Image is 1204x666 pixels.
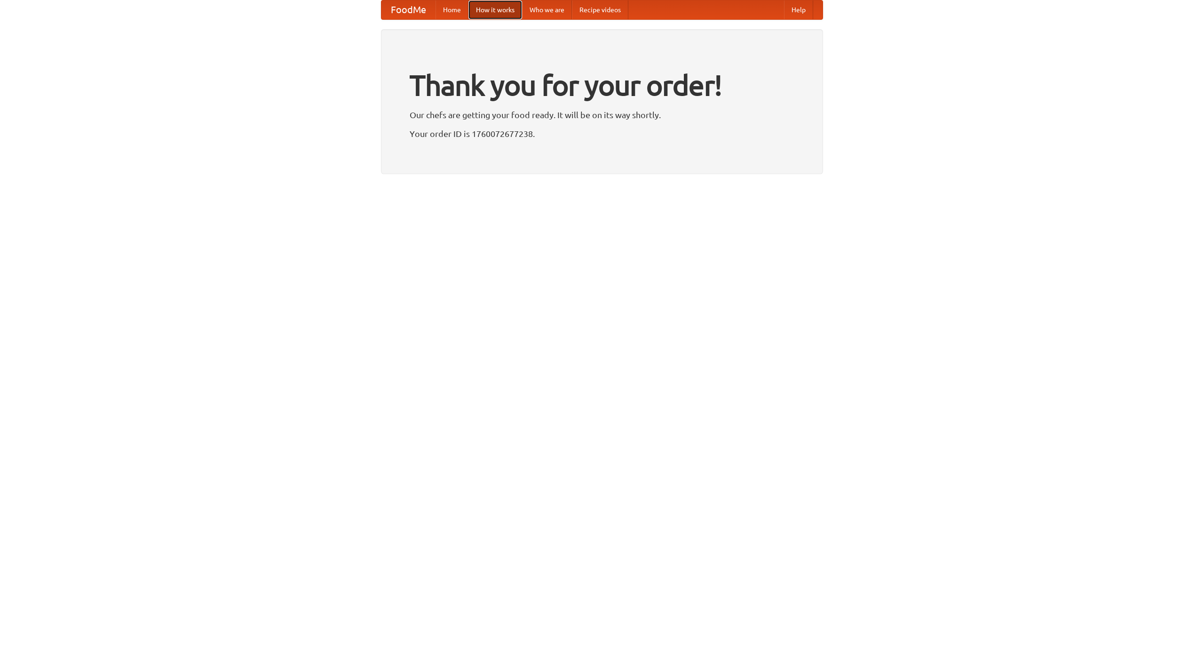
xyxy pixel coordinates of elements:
[436,0,468,19] a: Home
[522,0,572,19] a: Who we are
[381,0,436,19] a: FoodMe
[468,0,522,19] a: How it works
[410,108,794,122] p: Our chefs are getting your food ready. It will be on its way shortly.
[410,63,794,108] h1: Thank you for your order!
[410,127,794,141] p: Your order ID is 1760072677238.
[572,0,628,19] a: Recipe videos
[784,0,813,19] a: Help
